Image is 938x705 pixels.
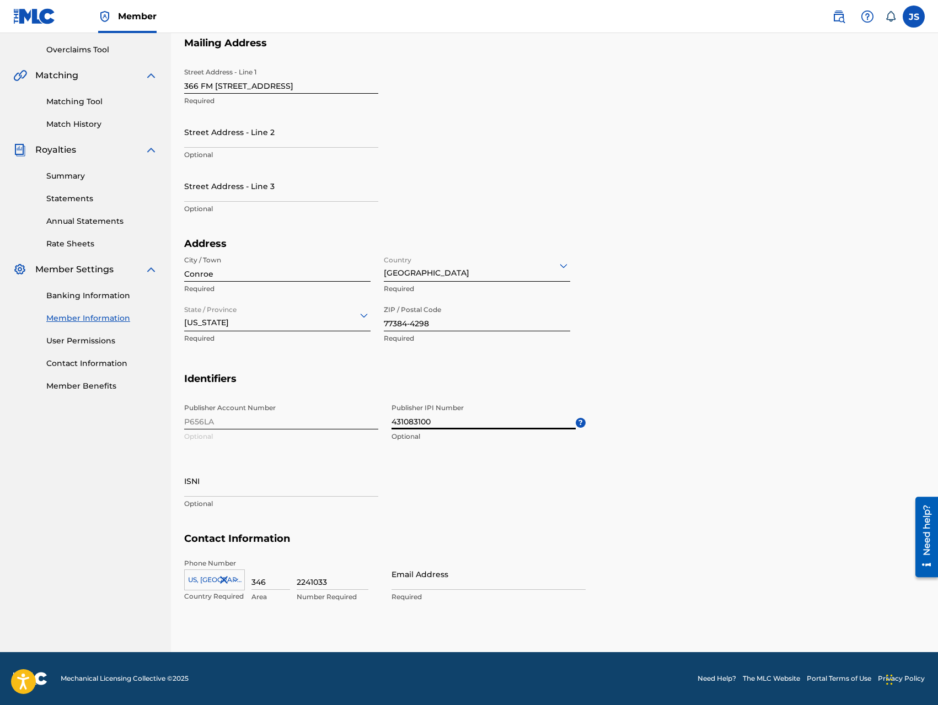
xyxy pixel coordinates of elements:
a: Portal Terms of Use [807,674,871,684]
div: [US_STATE] [184,302,371,329]
div: Drag [886,663,893,696]
h5: Identifiers [184,373,925,399]
a: Overclaims Tool [46,44,158,56]
a: Rate Sheets [46,238,158,250]
p: Number Required [297,592,368,602]
img: expand [144,69,158,82]
p: Optional [184,204,378,214]
p: Area [251,592,290,602]
img: Top Rightsholder [98,10,111,23]
img: Royalties [13,143,26,157]
img: logo [13,672,47,685]
a: User Permissions [46,335,158,347]
a: Banking Information [46,290,158,302]
img: expand [144,143,158,157]
a: Member Benefits [46,380,158,392]
a: Match History [46,119,158,130]
span: Royalties [35,143,76,157]
p: Optional [184,499,378,509]
img: search [832,10,845,23]
a: Public Search [828,6,850,28]
h5: Contact Information [184,532,925,558]
img: Member Settings [13,263,26,276]
label: Country [384,249,411,265]
a: Need Help? [698,674,736,684]
a: Summary [46,170,158,182]
h5: Mailing Address [184,37,925,63]
a: Matching Tool [46,96,158,107]
a: Statements [46,193,158,204]
iframe: Resource Center [907,493,938,582]
div: User Menu [903,6,925,28]
p: Optional [392,432,576,442]
p: Required [184,333,371,343]
div: Help [856,6,878,28]
span: ? [576,418,586,428]
p: Required [384,333,570,343]
p: Required [184,284,371,294]
p: Country Required [184,591,245,601]
p: Required [392,592,586,602]
img: help [861,10,874,23]
h5: Address [184,238,586,250]
p: Required [384,284,570,294]
a: Annual Statements [46,216,158,227]
span: Mechanical Licensing Collective © 2025 [61,674,189,684]
img: expand [144,263,158,276]
a: Member Information [46,313,158,324]
img: MLC Logo [13,8,56,24]
img: Matching [13,69,27,82]
a: Contact Information [46,358,158,369]
p: Required [184,96,378,106]
span: Matching [35,69,78,82]
div: Notifications [885,11,896,22]
a: The MLC Website [743,674,800,684]
label: State / Province [184,298,237,315]
span: Member [118,10,157,23]
iframe: Chat Widget [883,652,938,705]
span: Member Settings [35,263,114,276]
div: [GEOGRAPHIC_DATA] [384,252,570,279]
a: Privacy Policy [878,674,925,684]
p: Optional [184,150,378,160]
